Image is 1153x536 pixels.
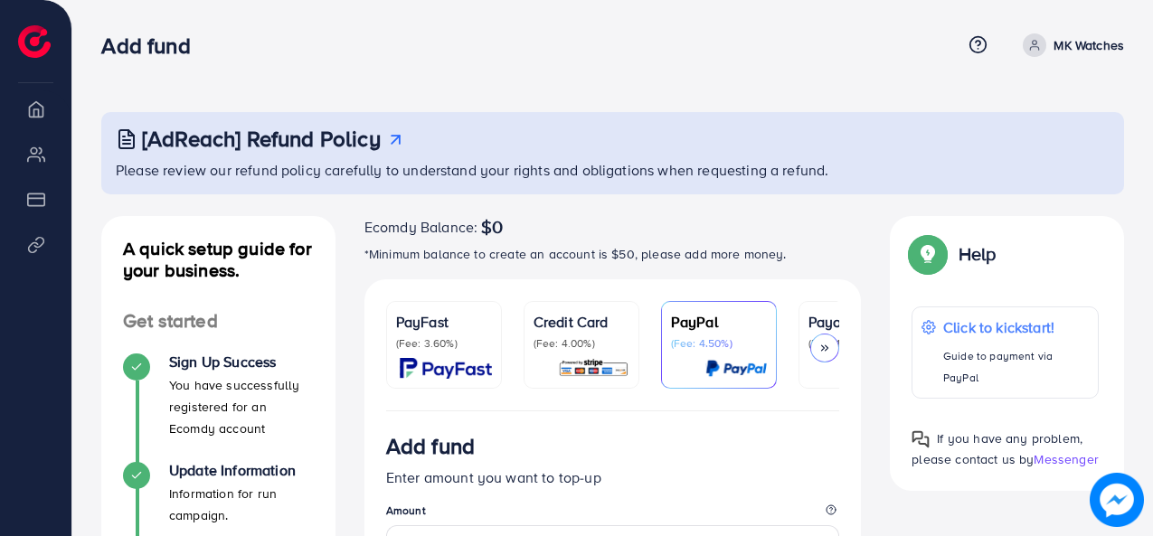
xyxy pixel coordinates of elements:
[396,311,492,333] p: PayFast
[386,466,840,488] p: Enter amount you want to top-up
[169,353,314,371] h4: Sign Up Success
[169,374,314,439] p: You have successfully registered for an Ecomdy account
[169,462,314,479] h4: Update Information
[943,316,1089,338] p: Click to kickstart!
[1016,33,1124,57] a: MK Watches
[1090,473,1144,527] img: image
[169,483,314,526] p: Information for run campaign.
[943,345,1089,389] p: Guide to payment via PayPal
[386,433,475,459] h3: Add fund
[912,238,944,270] img: Popup guide
[386,503,840,525] legend: Amount
[808,311,904,333] p: Payoneer
[101,310,336,333] h4: Get started
[671,311,767,333] p: PayPal
[101,238,336,281] h4: A quick setup guide for your business.
[18,25,51,58] img: logo
[364,243,862,265] p: *Minimum balance to create an account is $50, please add more money.
[534,311,629,333] p: Credit Card
[481,216,503,238] span: $0
[959,243,997,265] p: Help
[1054,34,1124,56] p: MK Watches
[705,358,767,379] img: card
[400,358,492,379] img: card
[116,159,1113,181] p: Please review our refund policy carefully to understand your rights and obligations when requesti...
[558,358,629,379] img: card
[534,336,629,351] p: (Fee: 4.00%)
[101,353,336,462] li: Sign Up Success
[396,336,492,351] p: (Fee: 3.60%)
[364,216,477,238] span: Ecomdy Balance:
[101,33,204,59] h3: Add fund
[1034,450,1098,468] span: Messenger
[671,336,767,351] p: (Fee: 4.50%)
[912,430,930,448] img: Popup guide
[808,336,904,351] p: (Fee: 1.00%)
[912,429,1082,468] span: If you have any problem, please contact us by
[142,126,381,152] h3: [AdReach] Refund Policy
